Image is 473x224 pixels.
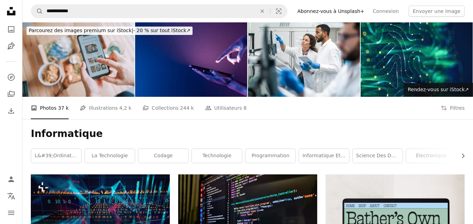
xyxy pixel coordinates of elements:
[29,28,133,33] span: Parcourez des images premium sur iStock |
[4,189,18,203] button: Langue
[31,217,170,223] a: Fond abstrait de numéro de code numérique, représentent la technologie de codage et les langages ...
[119,104,132,112] span: 4,2 k
[369,6,403,17] a: Connexion
[299,149,349,163] a: Informatique et génie
[293,6,369,17] a: Abonnez-vous à Unsplash+
[22,22,197,39] a: Parcourez des images premium sur iStock|- 20 % sur tout iStock↗
[31,149,81,163] a: l&#39;ordinateur
[138,149,188,163] a: codage
[142,97,194,119] a: Collections 244 k
[192,149,242,163] a: technologie
[243,104,246,112] span: 8
[135,22,247,97] img: Mains 3D tenant un smartphone et pointant vers lui
[4,22,18,36] a: Photos
[404,83,473,97] a: Rendez-vous sur iStock↗
[80,97,131,119] a: Illustrations 4,2 k
[4,87,18,101] a: Collections
[4,172,18,186] a: Connexion / S’inscrire
[205,97,247,119] a: Utilisateurs 8
[248,22,360,97] img: Des collègues de laboratoire diversifiés dans une analyse réfléchie
[85,149,135,163] a: La technologie
[180,104,194,112] span: 244 k
[31,128,465,140] h1: Informatique
[457,149,465,163] button: faire défiler la liste vers la droite
[406,149,456,163] a: électronique
[4,39,18,53] a: Illustrations
[4,70,18,84] a: Explorer
[255,5,270,18] button: Effacer
[22,22,134,97] img: vue à angle élevé Une femme asiatique utilisant un service de livraison de repas commande de nour...
[31,5,43,18] button: Rechercher sur Unsplash
[27,27,193,35] div: - 20 % sur tout iStock ↗
[4,104,18,118] a: Historique de téléchargement
[409,6,465,17] button: Envoyer une image
[4,206,18,220] button: Menu
[270,5,287,18] button: Recherche de visuels
[353,149,403,163] a: Science des données
[441,97,465,119] button: Filtres
[408,87,469,92] span: Rendez-vous sur iStock ↗
[245,149,295,163] a: programmation
[361,22,473,97] img: Contexte technologique avec des lignes fluides et des particules de lumière
[31,4,287,18] form: Rechercher des visuels sur tout le site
